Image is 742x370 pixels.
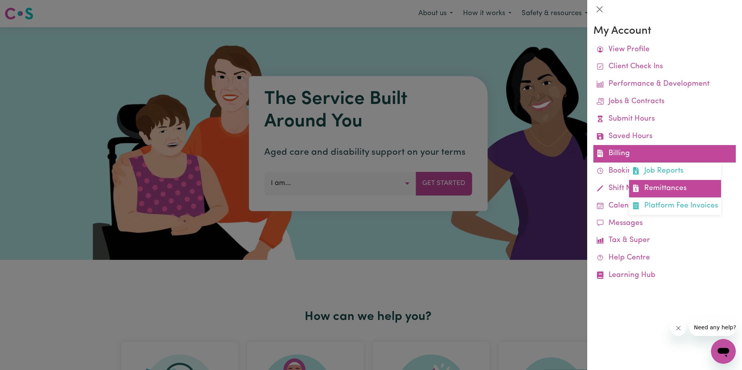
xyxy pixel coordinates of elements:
[593,128,736,145] a: Saved Hours
[593,58,736,76] a: Client Check Ins
[671,320,686,336] iframe: Close message
[593,3,606,16] button: Close
[593,76,736,93] a: Performance & Development
[629,180,721,197] a: Remittances
[629,197,721,215] a: Platform Fee Invoices
[593,232,736,249] a: Tax & Super
[5,5,47,12] span: Need any help?
[593,249,736,267] a: Help Centre
[593,267,736,284] a: Learning Hub
[593,145,736,163] a: BillingJob ReportsRemittancesPlatform Fee Invoices
[593,111,736,128] a: Submit Hours
[593,163,736,180] a: Bookings
[689,319,736,336] iframe: Message from company
[593,41,736,59] a: View Profile
[593,93,736,111] a: Jobs & Contracts
[593,197,736,215] a: Calendar
[593,215,736,232] a: Messages
[593,180,736,197] a: Shift Notes
[629,163,721,180] a: Job Reports
[711,339,736,364] iframe: Button to launch messaging window
[593,25,736,38] h3: My Account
